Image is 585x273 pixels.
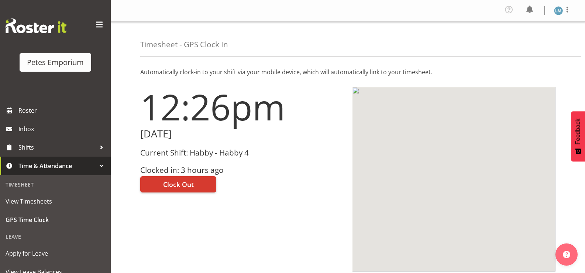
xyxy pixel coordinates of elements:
span: Time & Attendance [18,160,96,171]
img: lianne-morete5410.jpg [554,6,563,15]
span: View Timesheets [6,196,105,207]
h3: Current Shift: Habby - Habby 4 [140,149,344,157]
button: Feedback - Show survey [571,111,585,161]
span: GPS Time Clock [6,214,105,225]
p: Automatically clock-in to your shift via your mobile device, which will automatically link to you... [140,68,555,76]
a: Apply for Leave [2,244,109,263]
a: View Timesheets [2,192,109,211]
div: Timesheet [2,177,109,192]
div: Petes Emporium [27,57,84,68]
span: Clock Out [163,180,194,189]
img: help-xxl-2.png [563,251,570,258]
span: Apply for Leave [6,248,105,259]
h1: 12:26pm [140,87,344,127]
span: Roster [18,105,107,116]
div: Leave [2,229,109,244]
button: Clock Out [140,176,216,192]
h2: [DATE] [140,128,344,140]
img: Rosterit website logo [6,18,66,33]
h3: Clocked in: 3 hours ago [140,166,344,174]
span: Feedback [575,119,581,144]
span: Inbox [18,123,107,134]
h4: Timesheet - GPS Clock In [140,40,228,49]
a: GPS Time Clock [2,211,109,229]
span: Shifts [18,142,96,153]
